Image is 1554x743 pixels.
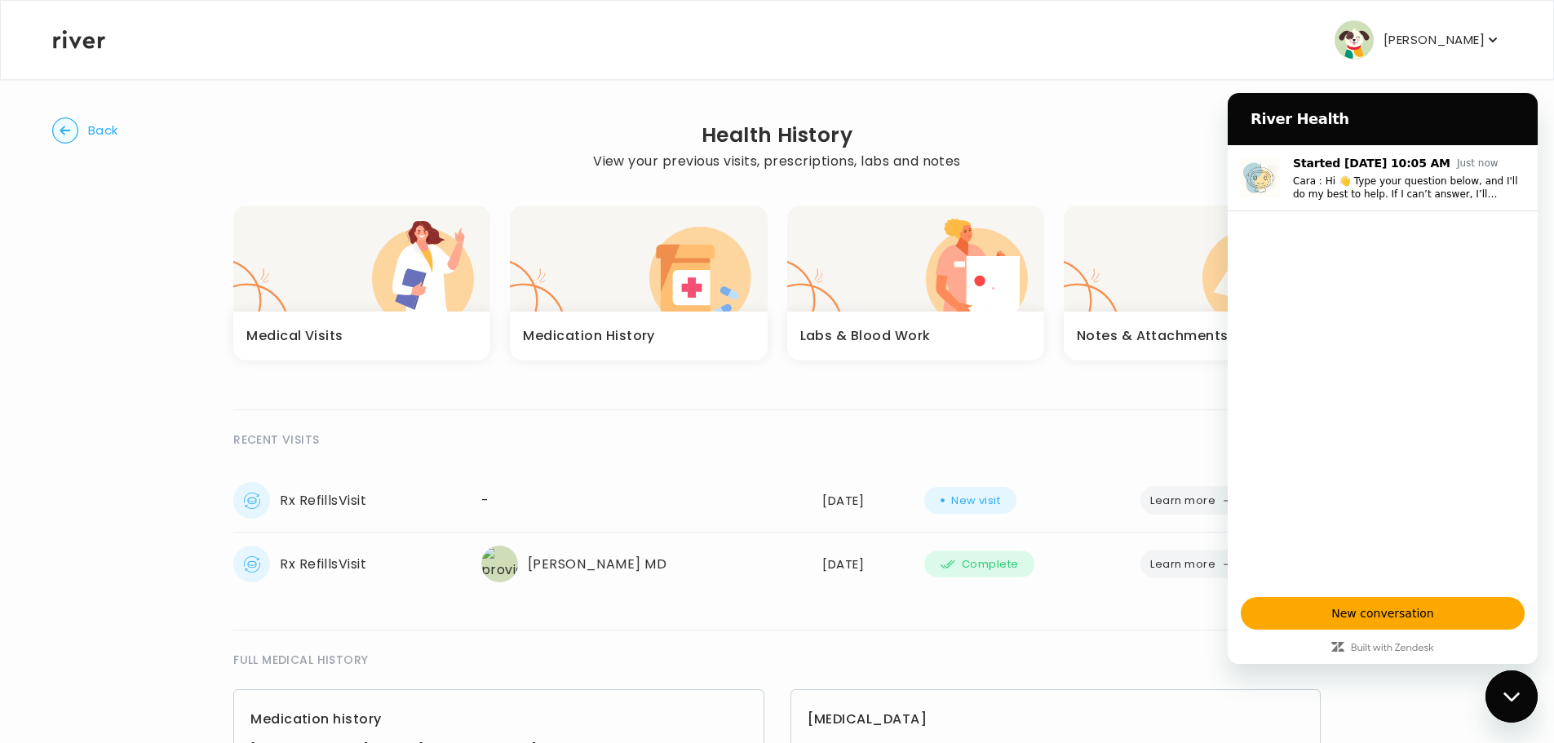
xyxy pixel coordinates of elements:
h3: Medication history [250,706,746,732]
div: Rx Refills Visit [233,546,462,582]
div: - [481,489,804,512]
span: New visit [951,489,1000,512]
p: [PERSON_NAME] [1384,29,1485,51]
div: Rx Refills Visit [233,482,462,519]
button: Back [52,117,118,144]
button: Learn more [1140,550,1245,578]
span: Complete [962,555,1018,574]
iframe: Messaging window [1228,93,1538,664]
button: Medication History [510,206,767,360]
button: Learn more [1140,486,1245,515]
span: RECENT VISITS [233,430,319,449]
button: Medical Visits [233,206,490,360]
h3: Medical Visits [246,325,343,347]
button: user avatar[PERSON_NAME] [1335,20,1501,60]
button: Labs & Blood Work [787,206,1044,360]
img: provider avatar [481,546,518,582]
iframe: Button to launch messaging window, conversation in progress [1485,670,1538,723]
img: user avatar [1335,20,1374,60]
h2: Health History [593,124,961,147]
h3: Notes & Attachments [1077,325,1229,347]
h3: [MEDICAL_DATA] [808,706,1304,732]
div: [DATE] [822,553,905,576]
span: FULL MEDICAL HISTORY [233,650,368,670]
span: Back [88,119,118,142]
div: [DATE] [822,489,905,512]
div: [PERSON_NAME] MD [481,546,804,582]
button: Notes & Attachments [1064,206,1321,360]
h3: Labs & Blood Work [800,325,931,347]
p: View your previous visits, prescriptions, labs and notes [593,150,961,173]
h3: Medication History [523,325,655,347]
